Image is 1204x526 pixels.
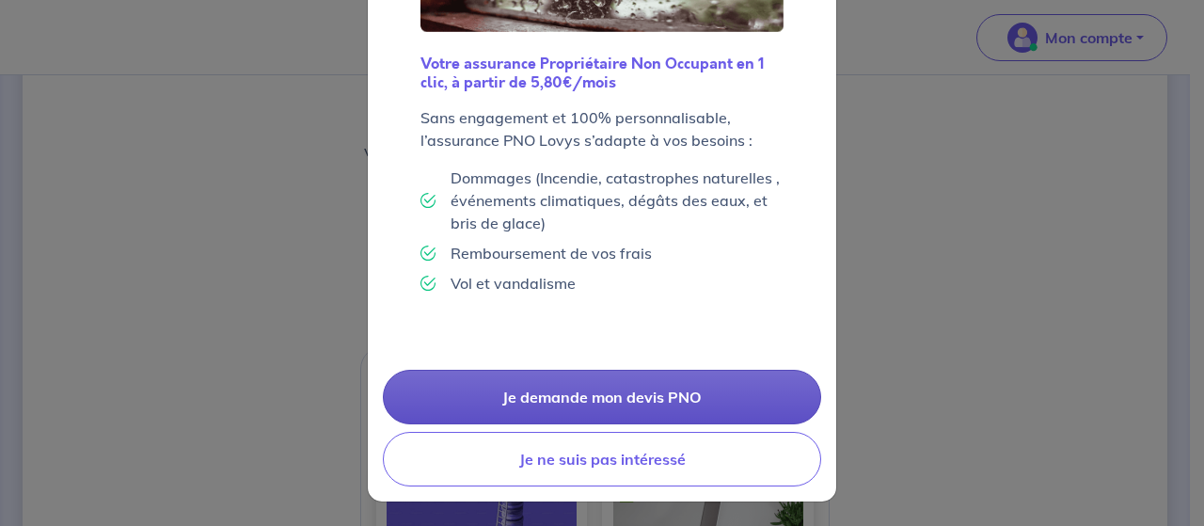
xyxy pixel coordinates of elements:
a: Je demande mon devis PNO [383,370,821,424]
p: Vol et vandalisme [451,272,576,295]
h6: Votre assurance Propriétaire Non Occupant en 1 clic, à partir de 5,80€/mois [420,55,784,90]
p: Remboursement de vos frais [451,242,652,264]
p: Sans engagement et 100% personnalisable, l’assurance PNO Lovys s’adapte à vos besoins : [420,106,784,151]
button: Je ne suis pas intéressé [383,432,821,486]
p: Dommages (Incendie, catastrophes naturelles , événements climatiques, dégâts des eaux, et bris de... [451,167,784,234]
